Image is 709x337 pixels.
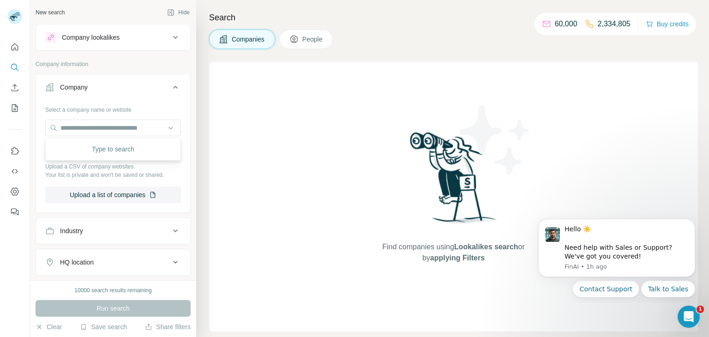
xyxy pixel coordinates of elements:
[36,8,65,17] div: New search
[36,26,190,48] button: Company lookalikes
[7,59,22,76] button: Search
[555,18,577,30] p: 60,000
[406,130,502,233] img: Surfe Illustration - Woman searching with binoculars
[36,322,62,331] button: Clear
[454,99,537,182] img: Surfe Illustration - Stars
[232,35,265,44] span: Companies
[45,162,181,171] p: Upload a CSV of company websites.
[454,243,518,251] span: Lookalikes search
[697,306,704,313] span: 1
[60,83,88,92] div: Company
[7,204,22,220] button: Feedback
[7,100,22,116] button: My lists
[62,33,120,42] div: Company lookalikes
[524,211,709,303] iframe: Intercom notifications message
[598,18,631,30] p: 2,334,805
[48,140,179,158] div: Type to search
[7,143,22,159] button: Use Surfe on LinkedIn
[7,79,22,96] button: Enrich CSV
[36,251,190,273] button: HQ location
[36,76,190,102] button: Company
[60,258,94,267] div: HQ location
[7,183,22,200] button: Dashboard
[161,6,196,19] button: Hide
[74,286,151,295] div: 10000 search results remaining
[7,39,22,55] button: Quick start
[45,187,181,203] button: Upload a list of companies
[379,241,527,264] span: Find companies using or by
[36,60,191,68] p: Company information
[45,171,181,179] p: Your list is private and won't be saved or shared.
[80,322,127,331] button: Save search
[678,306,700,328] iframe: Intercom live chat
[145,322,191,331] button: Share filters
[302,35,324,44] span: People
[430,254,485,262] span: applying Filters
[36,220,190,242] button: Industry
[646,18,689,30] button: Buy credits
[7,163,22,180] button: Use Surfe API
[209,11,698,24] h4: Search
[45,102,181,114] div: Select a company name or website
[60,226,83,235] div: Industry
